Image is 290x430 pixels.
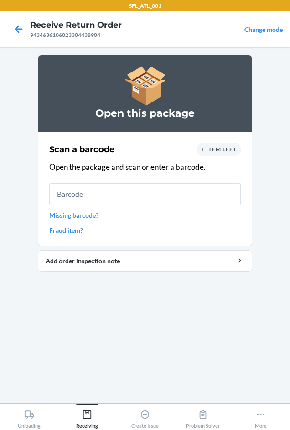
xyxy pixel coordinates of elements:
div: Add order inspection note [46,256,244,266]
p: Open the package and scan or enter a barcode. [49,161,241,173]
button: Receiving [58,404,116,429]
a: Fraud item? [49,225,241,235]
input: Barcode [49,183,241,205]
button: Create Issue [116,404,174,429]
h3: Open this package [49,106,241,121]
div: 9434636106023304438904 [30,31,122,39]
p: SFL_ATL_001 [129,2,161,10]
div: Create Issue [131,406,159,429]
h2: Scan a barcode [49,143,114,155]
a: Change mode [244,26,283,33]
div: Unloading [18,406,41,429]
h4: Receive Return Order [30,19,122,31]
a: Missing barcode? [49,210,241,220]
div: Problem Solver [186,406,220,429]
div: Receiving [76,406,98,429]
div: More [255,406,267,429]
button: More [232,404,290,429]
span: 1 item left [201,146,237,153]
button: Problem Solver [174,404,232,429]
button: Add order inspection note [38,250,252,272]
